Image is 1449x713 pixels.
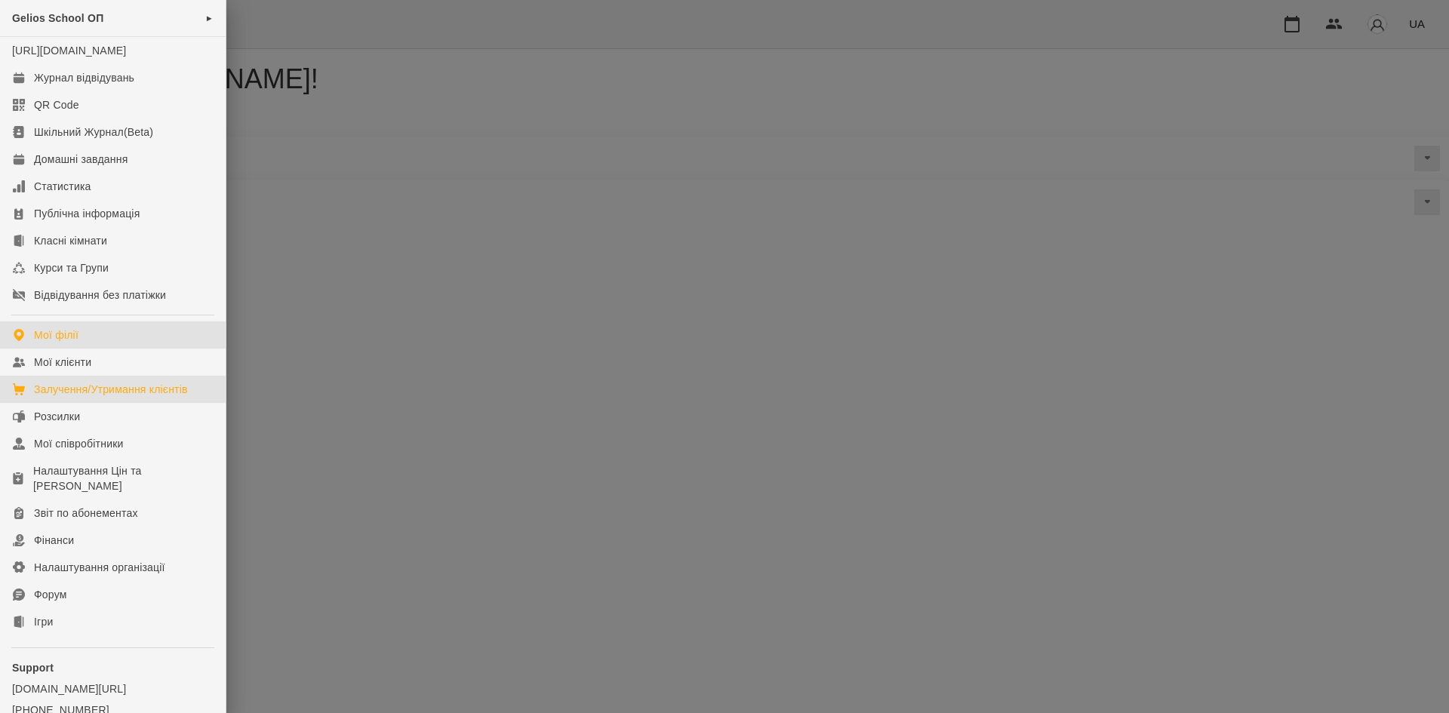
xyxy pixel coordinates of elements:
[34,260,109,275] div: Курси та Групи
[34,124,153,140] div: Шкільний Журнал(Beta)
[205,12,214,24] span: ►
[34,97,79,112] div: QR Code
[34,436,124,451] div: Мої співробітники
[34,152,128,167] div: Домашні завдання
[34,614,53,629] div: Ігри
[12,681,214,696] a: [DOMAIN_NAME][URL]
[12,45,126,57] a: [URL][DOMAIN_NAME]
[34,533,74,548] div: Фінанси
[34,355,91,370] div: Мої клієнти
[34,206,140,221] div: Публічна інформація
[34,287,166,303] div: Відвідування без платіжки
[34,327,78,343] div: Мої філії
[34,233,107,248] div: Класні кімнати
[34,179,91,194] div: Статистика
[34,506,138,521] div: Звіт по абонементах
[12,660,214,675] p: Support
[34,587,67,602] div: Форум
[33,463,214,493] div: Налаштування Цін та [PERSON_NAME]
[34,382,188,397] div: Залучення/Утримання клієнтів
[34,409,80,424] div: Розсилки
[34,560,165,575] div: Налаштування організації
[12,12,103,24] span: Gelios School ОП
[34,70,134,85] div: Журнал відвідувань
